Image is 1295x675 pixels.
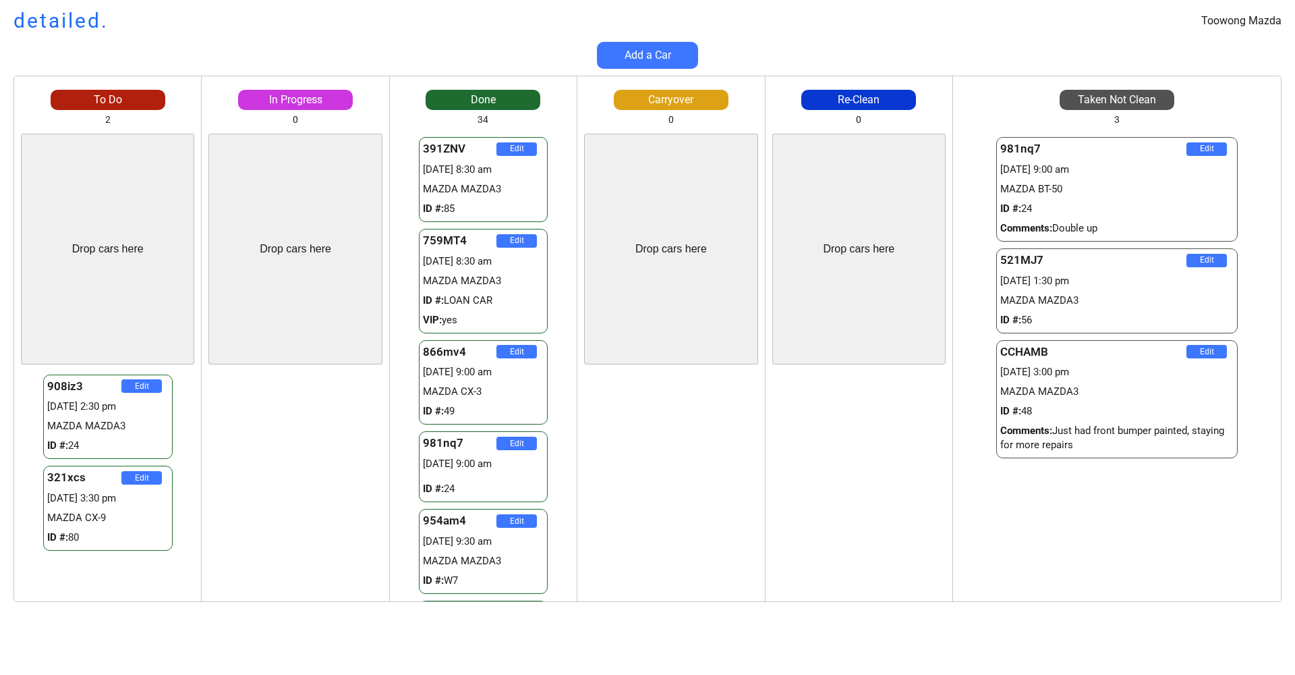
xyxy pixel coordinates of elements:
[47,400,169,414] div: [DATE] 2:30 pm
[47,531,68,543] strong: ID #:
[1000,202,1234,216] div: 24
[13,7,109,35] h1: detailed.
[1000,294,1234,308] div: MAZDA MAZDA3
[423,141,497,157] div: 391ZNV
[1000,274,1234,288] div: [DATE] 1:30 pm
[423,574,444,587] strong: ID #:
[105,113,111,127] div: 2
[423,233,497,249] div: 759MT4
[423,404,544,418] div: 49
[423,294,444,306] strong: ID #:
[423,385,544,399] div: MAZDA CX-3
[614,92,728,107] div: Carryover
[47,491,169,506] div: [DATE] 3:30 pm
[423,574,544,588] div: W7
[51,92,165,107] div: To Do
[1000,163,1234,177] div: [DATE] 9:00 am
[1000,344,1187,360] div: CCHAMB
[238,92,353,107] div: In Progress
[496,234,537,248] button: Edit
[478,113,488,127] div: 34
[423,482,544,496] div: 24
[1000,365,1234,379] div: [DATE] 3:00 pm
[597,42,698,69] button: Add a Car
[635,242,707,256] div: Drop cars here
[260,242,331,256] div: Drop cars here
[801,92,916,107] div: Re-Clean
[47,531,169,545] div: 80
[423,182,544,196] div: MAZDA MAZDA3
[1060,92,1174,107] div: Taken Not Clean
[423,314,442,326] strong: VIP:
[293,113,298,127] div: 0
[47,419,169,433] div: MAZDA MAZDA3
[1186,345,1227,358] button: Edit
[1186,142,1227,156] button: Edit
[496,345,537,358] button: Edit
[1000,313,1234,327] div: 56
[423,365,544,379] div: [DATE] 9:00 am
[496,514,537,528] button: Edit
[423,554,544,568] div: MAZDA MAZDA3
[1114,113,1120,127] div: 3
[423,513,497,529] div: 954am4
[1000,221,1234,236] div: Double up
[1000,424,1234,452] div: Just had front bumper painted, staying for more repairs
[423,313,544,327] div: yes
[423,202,444,215] strong: ID #:
[1000,141,1187,157] div: 981nq7
[47,511,169,525] div: MAZDA CX-9
[423,254,544,269] div: [DATE] 8:30 am
[1000,222,1052,234] strong: Comments:
[1000,385,1234,399] div: MAZDA MAZDA3
[496,437,537,450] button: Edit
[668,113,674,127] div: 0
[1000,182,1234,196] div: MAZDA BT-50
[1000,404,1234,418] div: 48
[47,439,68,452] strong: ID #:
[1186,254,1227,267] button: Edit
[121,471,162,485] button: Edit
[1000,202,1021,215] strong: ID #:
[1000,405,1021,417] strong: ID #:
[823,242,894,256] div: Drop cars here
[423,274,544,288] div: MAZDA MAZDA3
[47,470,121,486] div: 321xcs
[423,344,497,360] div: 866mv4
[496,142,537,156] button: Edit
[423,163,544,177] div: [DATE] 8:30 am
[1000,314,1021,326] strong: ID #:
[1201,13,1282,28] div: Toowong Mazda
[423,405,444,417] strong: ID #:
[1000,252,1187,269] div: 521MJ7
[426,92,540,107] div: Done
[423,483,444,495] strong: ID #:
[47,439,169,453] div: 24
[47,379,121,395] div: 908iz3
[423,435,497,452] div: 981nq7
[1000,425,1052,437] strong: Comments:
[423,294,544,308] div: LOAN CAR
[423,457,544,471] div: [DATE] 9:00 am
[72,242,144,256] div: Drop cars here
[423,535,544,549] div: [DATE] 9:30 am
[121,379,162,393] button: Edit
[423,202,544,216] div: 85
[856,113,861,127] div: 0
